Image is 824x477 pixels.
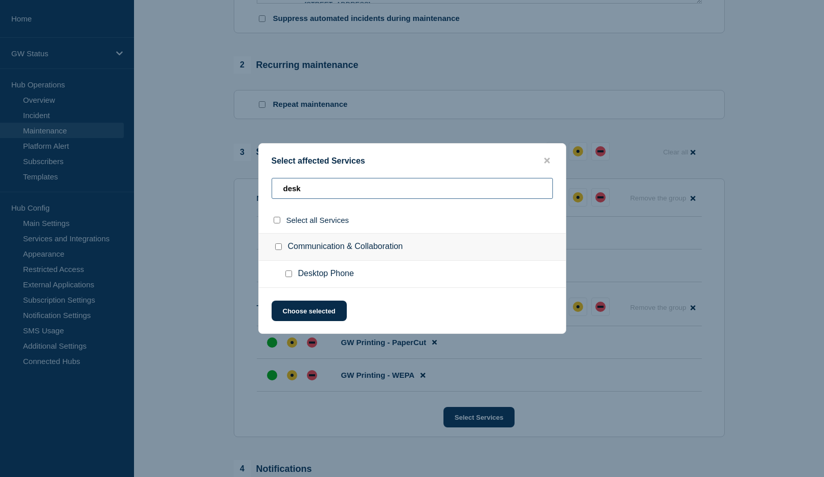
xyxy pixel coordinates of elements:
button: Choose selected [272,301,347,321]
div: Communication & Collaboration [259,233,566,261]
span: Select all Services [286,216,349,224]
div: Select affected Services [259,156,566,166]
button: close button [541,156,553,166]
span: Desktop Phone [298,269,354,279]
input: Search [272,178,553,199]
input: Desktop Phone checkbox [285,270,292,277]
input: select all checkbox [274,217,280,223]
input: Communication & Collaboration checkbox [275,243,282,250]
